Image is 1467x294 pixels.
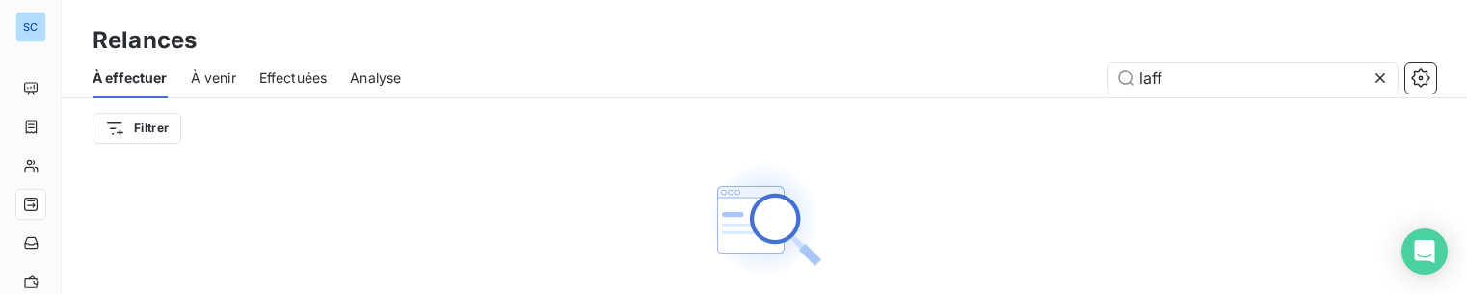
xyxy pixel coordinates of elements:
[93,68,168,88] span: À effectuer
[191,68,236,88] span: À venir
[93,23,197,58] h3: Relances
[350,68,401,88] span: Analyse
[15,12,46,42] div: SC
[1401,228,1448,275] div: Open Intercom Messenger
[93,113,181,144] button: Filtrer
[1108,63,1398,94] input: Rechercher
[259,68,328,88] span: Effectuées
[703,158,826,281] img: Empty state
